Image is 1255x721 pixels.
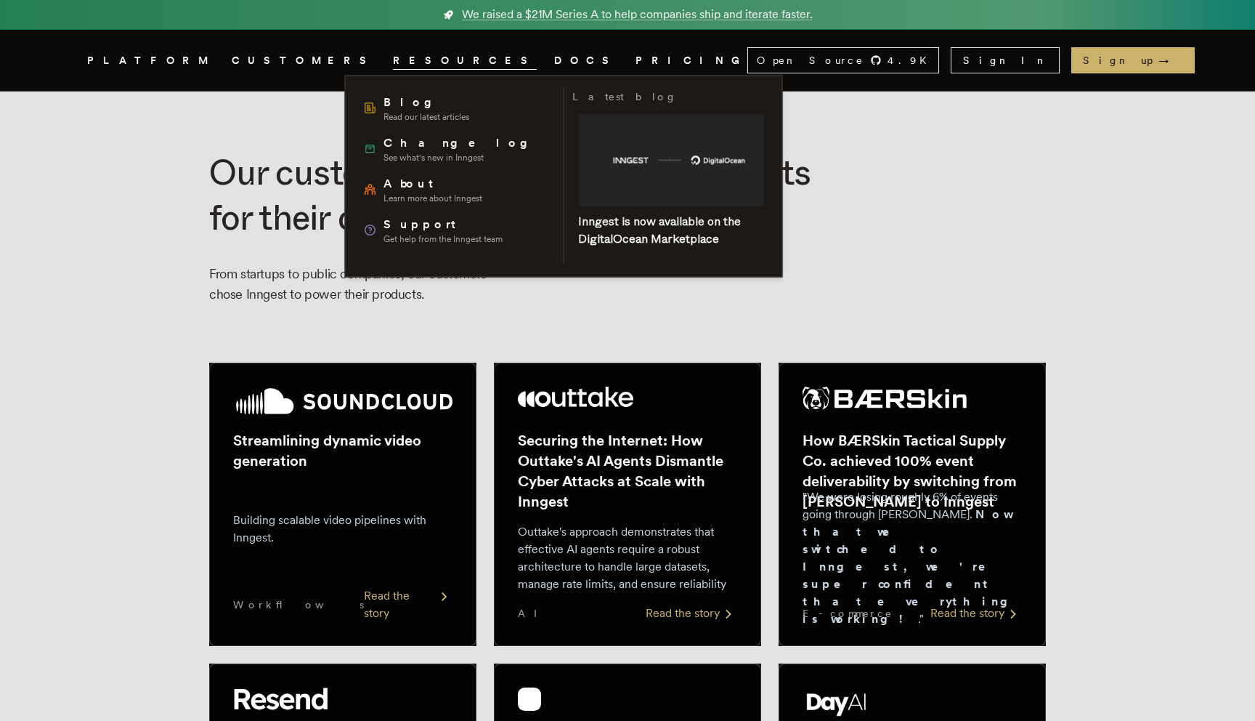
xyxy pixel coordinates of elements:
h3: Latest blog [572,88,677,105]
img: Outtake [518,387,633,407]
h2: Streamlining dynamic video generation [233,430,452,471]
button: RESOURCES [393,52,537,70]
img: Resend [233,688,328,711]
a: Sign up [1071,47,1195,73]
span: Read our latest articles [383,111,469,123]
a: CUSTOMERS [232,52,375,70]
p: From startups to public companies, our customers chose Inngest to power their products. [209,264,488,305]
a: ChangelogSee what's new in Inngest [357,129,555,169]
div: Read the story [646,605,737,622]
h2: Securing the Internet: How Outtake's AI Agents Dismantle Cyber Attacks at Scale with Inngest [518,430,737,512]
p: Building scalable video pipelines with Inngest. [233,512,452,547]
img: Day AI [803,688,871,717]
a: BÆRSkin Tactical Supply Co. logoHow BÆRSkin Tactical Supply Co. achieved 100% event deliverabilit... [779,363,1046,646]
span: Support [383,216,503,233]
img: SoundCloud [233,387,452,416]
span: Learn more about Inngest [383,193,482,204]
a: Inngest is now available on the DigitalOcean Marketplace [578,214,741,246]
span: See what's new in Inngest [383,152,538,164]
a: BlogRead our latest articles [357,88,555,129]
nav: Global [46,30,1209,91]
img: BÆRSkin Tactical Supply Co. [803,387,967,410]
a: Outtake logoSecuring the Internet: How Outtake's AI Agents Dismantle Cyber Attacks at Scale with ... [494,363,761,646]
span: AI [518,606,550,621]
a: PRICING [635,52,747,70]
h2: How BÆRSkin Tactical Supply Co. achieved 100% event deliverability by switching from [PERSON_NAME... [803,430,1022,512]
span: Open Source [757,53,864,68]
div: Read the story [930,605,1022,622]
span: → [1158,53,1183,68]
a: SupportGet help from the Inngest team [357,210,555,251]
p: "We were losing roughly 6% of events going through [PERSON_NAME]. ." [803,488,1022,628]
div: Read the story [364,587,452,622]
h1: Our customers [209,150,813,241]
span: Get help from the Inngest team [383,233,503,245]
span: About [383,175,482,193]
span: E-commerce [803,606,893,621]
button: PLATFORM [87,52,214,70]
strong: Now that we switched to Inngest, we're super confident that everything is working! [803,507,1019,626]
a: AboutLearn more about Inngest [357,169,555,210]
span: Blog [383,94,469,111]
span: Changelog [383,134,538,152]
span: 4.9 K [888,53,935,68]
a: SoundCloud logoStreamlining dynamic video generationBuilding scalable video pipelines with Innges... [209,363,476,646]
a: Sign In [951,47,1060,73]
span: We raised a $21M Series A to help companies ship and iterate faster. [462,6,813,23]
span: Workflows [233,597,364,612]
img: cubic [518,688,541,711]
a: DOCS [554,52,618,70]
p: Outtake's approach demonstrates that effective AI agents require a robust architecture to handle ... [518,523,737,593]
